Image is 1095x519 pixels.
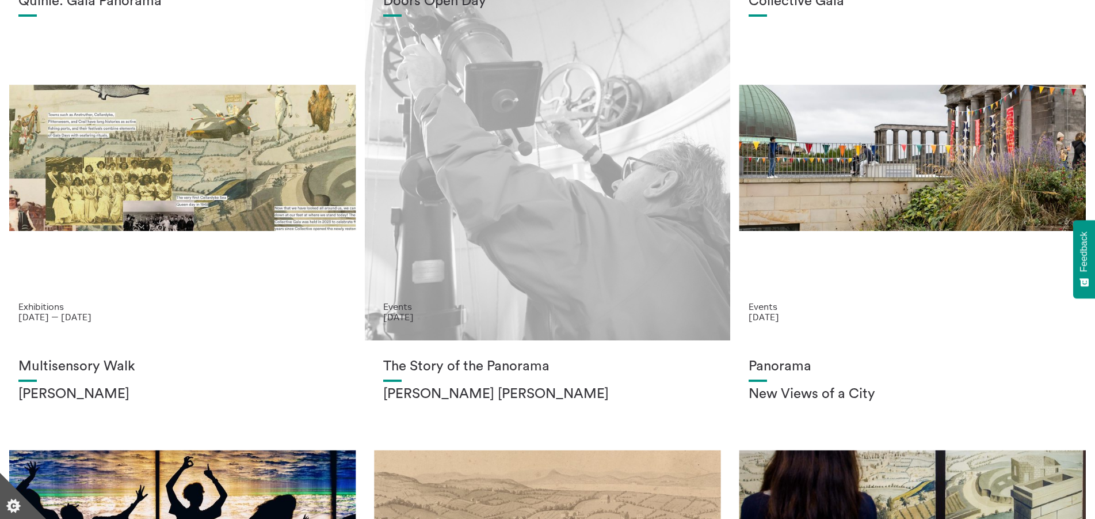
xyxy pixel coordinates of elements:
span: Feedback [1079,232,1089,272]
h1: Multisensory Walk [18,359,346,375]
button: Feedback - Show survey [1073,220,1095,298]
h2: [PERSON_NAME] [18,387,346,403]
p: [DATE] [383,312,711,322]
h1: Panorama [749,359,1077,375]
p: Exhibitions [18,301,346,312]
p: Events [749,301,1077,312]
h2: New Views of a City [749,387,1077,403]
h1: The Story of the Panorama [383,359,711,375]
p: [DATE] — [DATE] [18,312,346,322]
h2: [PERSON_NAME] [PERSON_NAME] [383,387,711,403]
p: Events [383,301,711,312]
p: [DATE] [749,312,1077,322]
